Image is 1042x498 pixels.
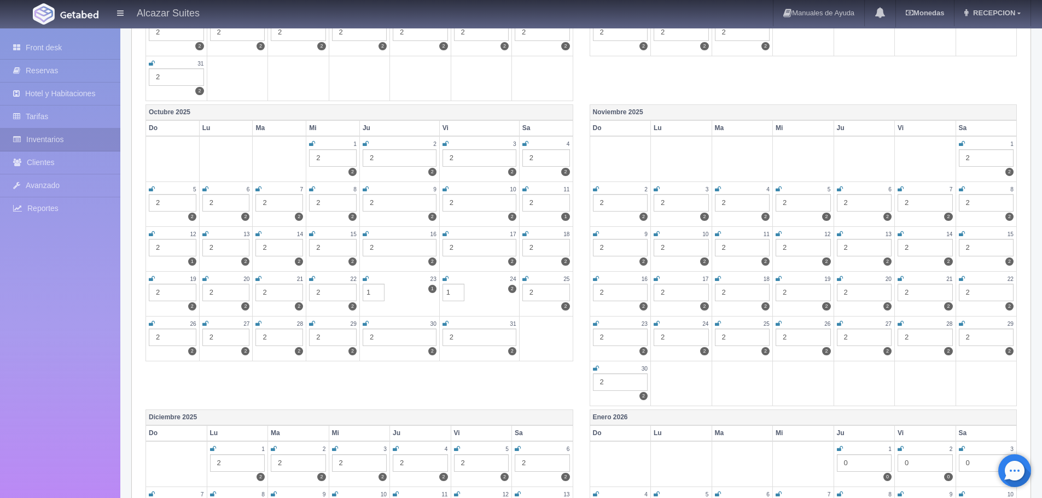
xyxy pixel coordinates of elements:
small: 7 [828,491,831,497]
label: 2 [639,347,648,355]
label: 2 [822,213,830,221]
label: 2 [508,285,516,293]
label: 2 [348,347,357,355]
th: Ma [712,120,773,136]
div: 2 [898,329,953,346]
label: 2 [561,168,569,176]
small: 1 [353,141,357,147]
small: 15 [1008,231,1014,237]
th: Sa [512,425,573,441]
small: 19 [824,276,830,282]
small: 2 [950,446,953,452]
label: 2 [561,257,569,266]
small: 9 [323,491,326,497]
div: 2 [309,194,357,212]
small: 15 [351,231,357,237]
small: 18 [563,231,569,237]
div: 2 [593,284,648,301]
label: 2 [508,257,516,266]
small: 22 [1008,276,1014,282]
div: 2 [255,194,303,212]
div: 2 [959,284,1014,301]
small: 13 [243,231,249,237]
div: 2 [593,24,648,41]
label: 2 [700,257,708,266]
label: 1 [428,285,436,293]
div: 2 [898,284,953,301]
label: 2 [241,257,249,266]
label: 2 [561,473,569,481]
label: 2 [700,302,708,310]
small: 8 [261,491,265,497]
label: 2 [700,213,708,221]
th: Lu [199,120,253,136]
label: 0 [944,473,952,481]
th: Lu [651,120,712,136]
div: 2 [522,239,570,256]
small: 26 [190,321,196,327]
div: 2 [515,454,570,472]
label: 2 [761,257,770,266]
div: 2 [715,194,770,212]
small: 5 [828,186,831,192]
div: 2 [363,149,436,167]
small: 3 [513,141,516,147]
div: 2 [332,454,387,472]
label: 2 [428,257,436,266]
label: 2 [508,213,516,221]
label: 2 [639,302,648,310]
small: 28 [946,321,952,327]
div: 2 [393,454,448,472]
th: Ma [253,120,306,136]
label: 2 [944,302,952,310]
small: 10 [1008,491,1014,497]
div: 2 [443,194,516,212]
label: 2 [822,302,830,310]
div: 2 [522,194,570,212]
small: 4 [445,446,448,452]
label: 2 [944,213,952,221]
th: Do [590,120,651,136]
label: 2 [883,257,892,266]
small: 6 [888,186,892,192]
div: 2 [776,329,831,346]
label: 2 [822,347,830,355]
div: 2 [363,329,436,346]
th: Ju [834,120,895,136]
div: 2 [309,149,357,167]
label: 2 [257,473,265,481]
small: 21 [946,276,952,282]
label: 2 [700,42,708,50]
label: 2 [700,347,708,355]
small: 23 [642,321,648,327]
label: 2 [639,213,648,221]
small: 17 [510,231,516,237]
div: 2 [593,329,648,346]
label: 2 [761,347,770,355]
div: 2 [515,24,570,41]
small: 12 [824,231,830,237]
label: 2 [439,473,447,481]
small: 11 [764,231,770,237]
label: 2 [241,302,249,310]
small: 31 [510,321,516,327]
small: 1 [888,446,892,452]
label: 2 [295,302,303,310]
th: Ju [834,425,895,441]
th: Sa [956,120,1017,136]
div: 2 [776,284,831,301]
small: 2 [644,186,648,192]
th: Noviembre 2025 [590,105,1017,121]
label: 2 [348,213,357,221]
label: 2 [241,213,249,221]
small: 29 [351,321,357,327]
div: 2 [309,329,357,346]
label: 2 [195,87,203,95]
small: 5 [193,186,196,192]
th: Lu [651,425,712,441]
label: 2 [561,42,569,50]
small: 13 [563,491,569,497]
small: 1 [261,446,265,452]
small: 1 [1010,141,1014,147]
label: 2 [761,302,770,310]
